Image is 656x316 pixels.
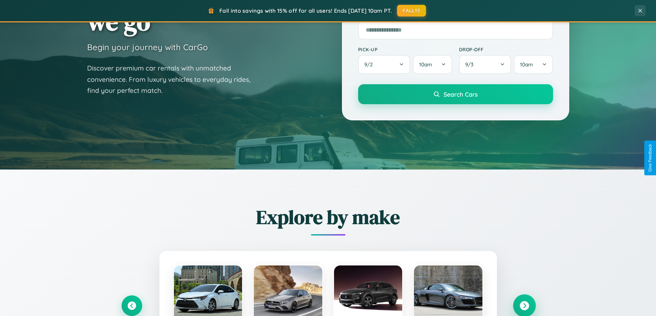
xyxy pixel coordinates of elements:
[122,204,535,230] h2: Explore by make
[648,144,653,172] div: Give Feedback
[465,61,477,68] span: 9 / 3
[358,84,553,104] button: Search Cars
[459,55,511,74] button: 9/3
[459,46,553,52] label: Drop-off
[397,5,426,17] button: FALL15
[413,55,452,74] button: 10am
[444,90,478,98] span: Search Cars
[87,63,259,96] p: Discover premium car rentals with unmatched convenience. From luxury vehicles to everyday rides, ...
[419,61,432,68] span: 10am
[219,7,392,14] span: Fall into savings with 15% off for all users! Ends [DATE] 10am PT.
[520,61,533,68] span: 10am
[514,55,553,74] button: 10am
[364,61,376,68] span: 9 / 2
[87,42,208,52] h3: Begin your journey with CarGo
[358,55,410,74] button: 9/2
[358,46,452,52] label: Pick-up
